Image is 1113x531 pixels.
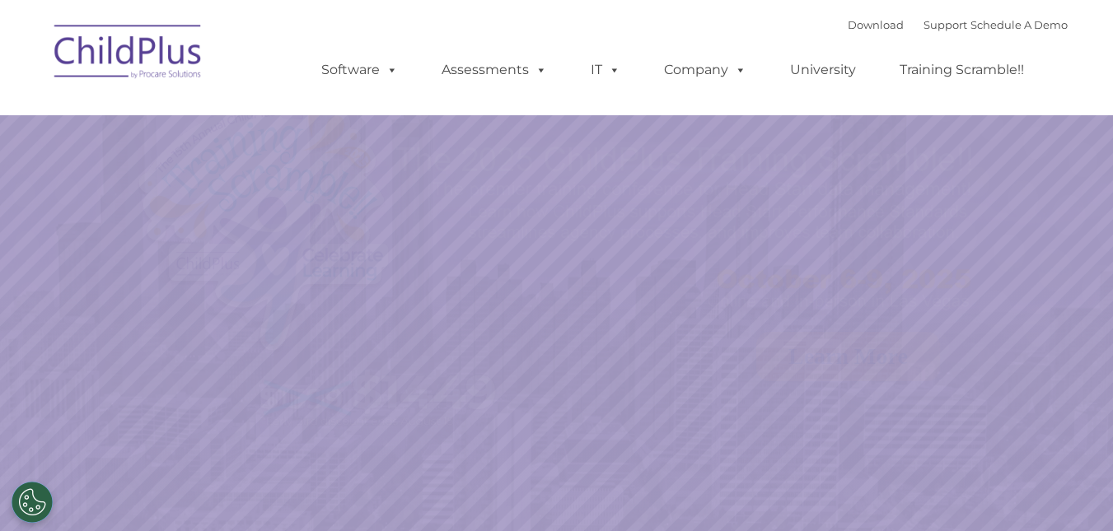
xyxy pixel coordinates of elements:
[12,482,53,523] button: Cookies Settings
[46,13,211,95] img: ChildPlus by Procare Solutions
[425,54,564,86] a: Assessments
[848,18,1068,31] font: |
[848,18,904,31] a: Download
[924,18,967,31] a: Support
[970,18,1068,31] a: Schedule A Demo
[774,54,872,86] a: University
[574,54,637,86] a: IT
[883,54,1041,86] a: Training Scramble!!
[756,332,940,381] a: Learn More
[648,54,763,86] a: Company
[305,54,414,86] a: Software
